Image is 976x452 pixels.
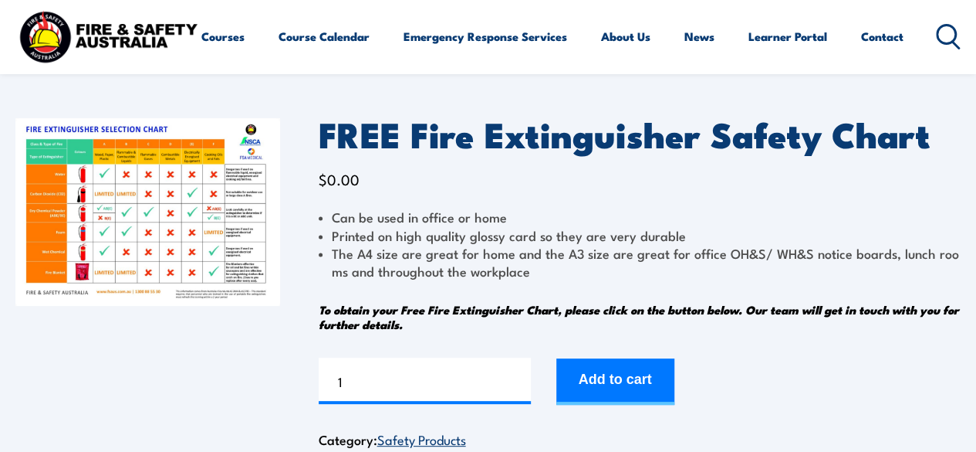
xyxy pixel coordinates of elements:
[319,244,961,280] li: The A4 size are great for home and the A3 size are great for office OH&S/ WH&S notice boards, lun...
[319,208,961,226] li: Can be used in office or home
[319,430,466,449] span: Category:
[601,18,650,55] a: About Us
[319,301,959,333] em: To obtain your Free Fire Extinguisher Chart, please click on the button below. Our team will get ...
[319,118,961,148] h1: FREE Fire Extinguisher Safety Chart
[319,226,961,244] li: Printed on high quality glossy card so they are very durable
[319,358,531,404] input: Product quantity
[861,18,903,55] a: Contact
[377,430,466,448] a: Safety Products
[556,359,674,405] button: Add to cart
[684,18,714,55] a: News
[404,18,567,55] a: Emergency Response Services
[748,18,827,55] a: Learner Portal
[319,168,327,189] span: $
[201,18,245,55] a: Courses
[319,168,360,189] bdi: 0.00
[15,118,280,306] img: FREE Fire Extinguisher Safety Chart
[279,18,370,55] a: Course Calendar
